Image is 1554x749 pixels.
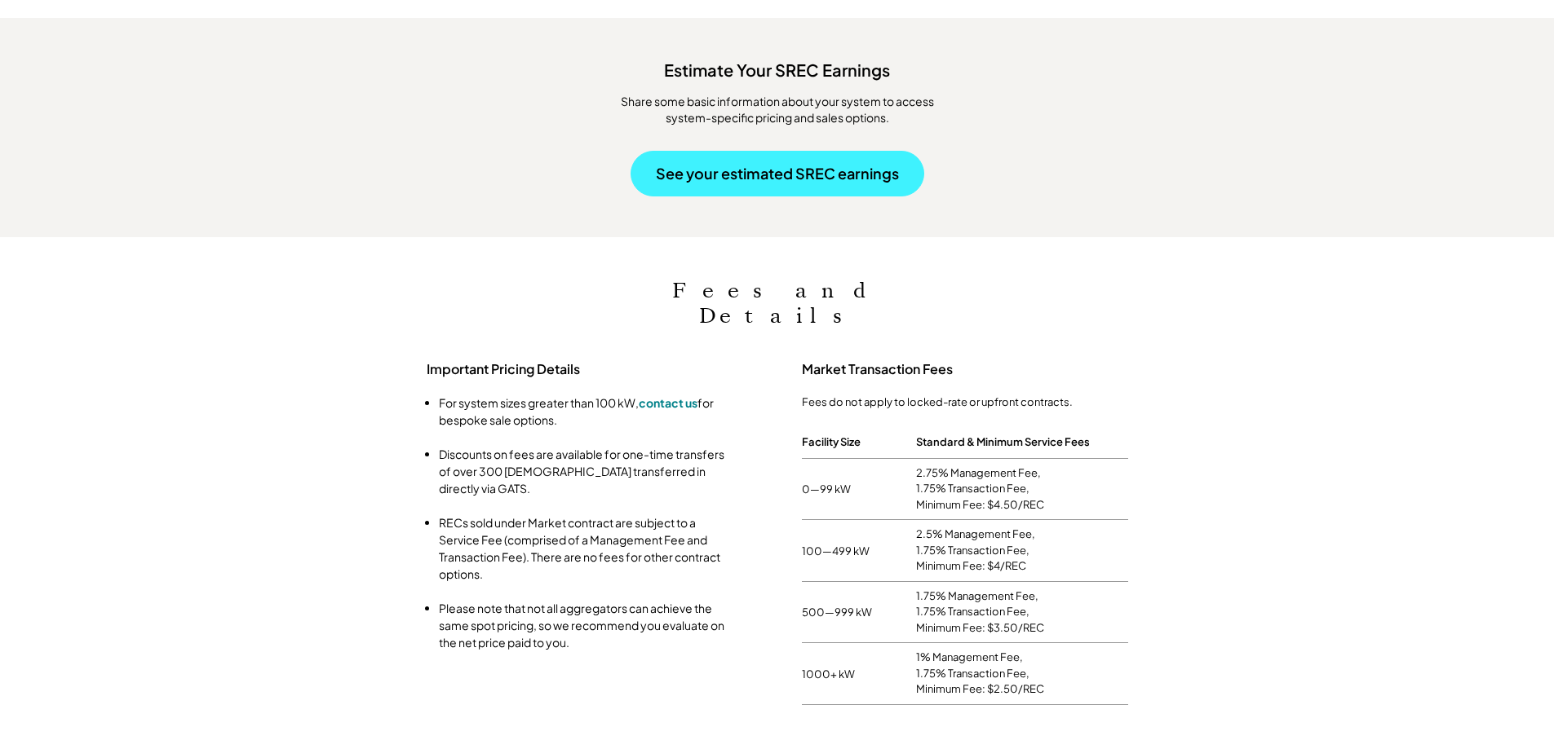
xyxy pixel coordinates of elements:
div: 100—499 kW [802,544,916,558]
div: 1000+ kW [802,667,916,681]
li: For system sizes greater than 100 kW, for bespoke sale options. [439,394,733,429]
li: RECs sold under Market contract are subject to a Service Fee (comprised of a Management Fee and T... [439,514,733,583]
div: ​Share some basic information about your system to access system-specific pricing and sales options. [598,94,957,126]
div: 0—99 kW [802,482,916,496]
h3: Important Pricing Details [427,361,753,378]
li: Discounts on fees are available for one-time transfers of over 300 [DEMOGRAPHIC_DATA] transferred... [439,446,733,497]
button: See your estimated SREC earnings [631,151,924,196]
div: 1.75% Management Fee, 1.75% Transaction Fee, Minimum Fee: $3.50/REC [916,588,1128,637]
div: 2.5% Management Fee, 1.75% Transaction Fee, Minimum Fee: $4/REC [916,527,1128,575]
h3: Market Transaction Fees [802,361,1128,378]
div: 2.75% Management Fee, 1.75% Transaction Fee, Minimum Fee: $4.50/REC [916,465,1128,513]
li: Please note that not all aggregators can achieve the same spot pricing, so we recommend you evalu... [439,600,733,651]
div: 1% Management Fee, 1.75% Transaction Fee, Minimum Fee: $2.50/REC [916,650,1128,698]
h2: Fees and Details [614,278,941,328]
div: Facility Size [802,430,861,453]
div: Standard & Minimum Service Fees [916,430,1090,453]
div: Estimate Your SREC Earnings [16,51,1538,82]
div: Fees do not apply to locked-rate or upfront contracts. [802,394,1128,409]
div: 500—999 kW [802,605,916,619]
a: contact us [639,395,697,410]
